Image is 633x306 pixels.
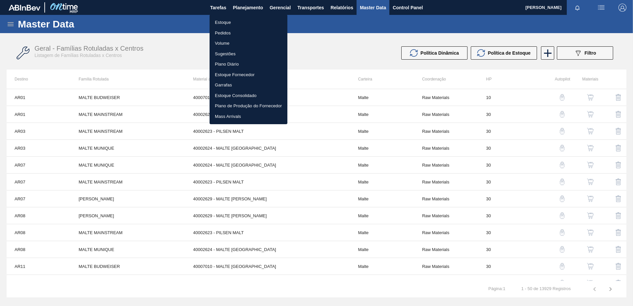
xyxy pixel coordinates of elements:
a: Pedidos [210,28,287,38]
a: Garrafas [210,80,287,90]
a: Plano de Produção do Fornecedor [210,101,287,111]
a: Estoque [210,17,287,28]
a: Estoque Consolidado [210,90,287,101]
a: Mass Arrivals [210,111,287,122]
a: Sugestões [210,49,287,59]
a: Volume [210,38,287,49]
a: Estoque Fornecedor [210,70,287,80]
a: Plano Diário [210,59,287,70]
